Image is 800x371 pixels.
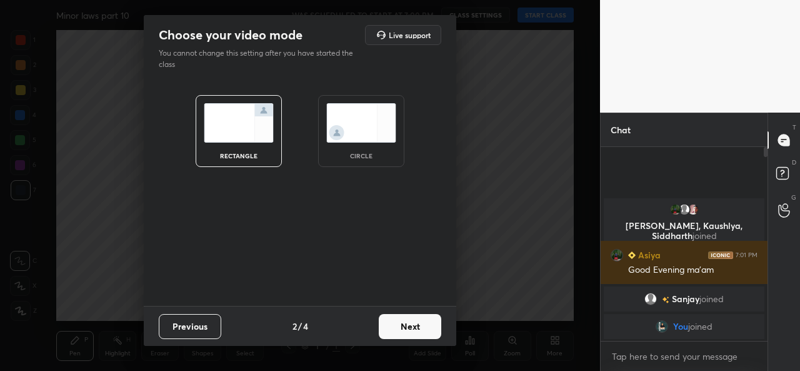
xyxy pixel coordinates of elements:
h4: 4 [303,320,308,333]
h4: 2 [292,320,297,333]
span: joined [699,294,724,304]
img: iconic-dark.1390631f.png [708,252,733,259]
img: 16fc8399e35e4673a8d101a187aba7c3.jpg [656,320,668,333]
h2: Choose your video mode [159,27,302,43]
img: Learner_Badge_beginner_1_8b307cf2a0.svg [628,252,636,259]
img: normalScreenIcon.ae25ed63.svg [204,103,274,143]
div: circle [336,153,386,159]
img: 8ae7b0fc457d406da08335dded5c9ecd.jpg [669,203,682,216]
p: D [792,158,796,167]
button: Previous [159,314,221,339]
span: Sanjay [672,294,699,304]
span: You [673,322,688,332]
h6: Asiya [636,248,661,262]
div: grid [601,196,767,342]
p: T [792,123,796,132]
img: default.png [644,293,657,305]
div: 7:01 PM [736,252,757,259]
div: Good Evening ma'am [628,264,757,277]
div: rectangle [214,153,264,159]
span: joined [688,322,712,332]
h4: / [298,320,302,333]
p: [PERSON_NAME], Kaushlya, Siddharth [611,221,757,241]
img: 8ae7b0fc457d406da08335dded5c9ecd.jpg [611,249,623,262]
img: 93e160f15b774e4da3065500d9fc3e2c.45219891_3 [687,203,699,216]
img: no-rating-badge.077c3623.svg [662,297,669,303]
h5: Live support [389,31,431,39]
img: default.png [678,203,691,216]
span: joined [692,230,717,241]
p: G [791,193,796,202]
button: Next [379,314,441,339]
p: Chat [601,113,641,146]
p: You cannot change this setting after you have started the class [159,48,361,70]
img: circleScreenIcon.acc0effb.svg [326,103,396,143]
